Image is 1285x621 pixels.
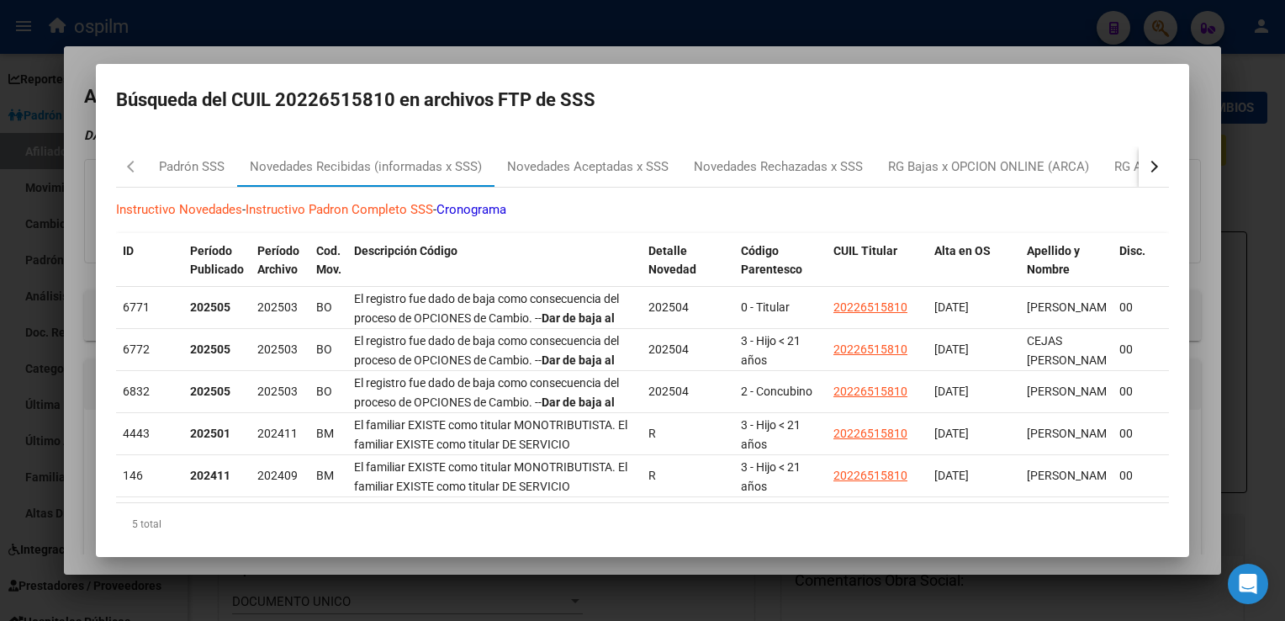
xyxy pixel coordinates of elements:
datatable-header-cell: Descripción Código [347,233,642,307]
a: Instructivo Padron Completo SSS [246,202,433,217]
div: 00 [1119,340,1156,359]
div: 00 [1119,298,1156,317]
strong: 202505 [190,300,230,314]
span: 2 - Concubino [741,385,812,398]
div: 00 [1119,382,1156,401]
span: [PERSON_NAME] [1027,385,1117,398]
div: 5 total [116,503,1169,545]
span: 20226515810 [833,385,907,398]
span: [DATE] [934,469,969,482]
span: BM [316,427,334,440]
span: Período Archivo [257,244,299,277]
span: 202503 [257,300,298,314]
a: Cronograma [436,202,506,217]
div: Novedades Recibidas (informadas x SSS) [250,157,482,177]
datatable-header-cell: Alta en OS [928,233,1020,307]
strong: 202505 [190,342,230,356]
span: 0 - Titular [741,300,790,314]
span: 202504 [648,300,689,314]
span: 146 [123,469,143,482]
span: 20226515810 [833,342,907,356]
span: BO [316,385,332,398]
span: El registro fue dado de baja como consecuencia del proceso de OPCIONES de Cambio. -- -- Periodo d... [354,334,631,405]
span: 4443 [123,427,150,440]
span: 6832 [123,385,150,398]
span: Disc. [1119,244,1145,257]
span: R [648,469,656,482]
span: 202411 [257,427,298,440]
span: [DATE] [934,342,969,356]
span: Apellido y Nombre [1027,244,1080,277]
span: 20226515810 [833,427,907,440]
datatable-header-cell: Apellido y Nombre [1020,233,1113,307]
span: [PERSON_NAME] [1027,469,1117,482]
span: 202503 [257,385,298,398]
span: 3 - Hijo < 21 años [741,334,801,367]
datatable-header-cell: Cierre presentación [1163,233,1256,307]
span: R [648,427,656,440]
span: [DATE] [934,300,969,314]
span: BM [316,469,334,482]
span: CUIL Titular [833,244,897,257]
span: [DATE] [934,427,969,440]
span: El registro fue dado de baja como consecuencia del proceso de OPCIONES de Cambio. -- -- Periodo d... [354,292,631,363]
strong: 202505 [190,385,230,398]
span: 6771 [123,300,150,314]
span: 3 - Hijo < 21 años [741,460,801,493]
span: El registro fue dado de baja como consecuencia del proceso de OPCIONES de Cambio. -- -- Periodo d... [354,376,631,447]
span: [PERSON_NAME] [1027,427,1117,440]
span: Descripción Código [354,244,457,257]
datatable-header-cell: Período Publicado [183,233,251,307]
span: 20226515810 [833,300,907,314]
datatable-header-cell: Detalle Novedad [642,233,734,307]
span: 202504 [648,385,689,398]
strong: 202501 [190,427,230,440]
datatable-header-cell: Cod. Mov. [309,233,347,307]
span: CEJAS [PERSON_NAME] [1027,334,1117,367]
div: 00 [1119,466,1156,486]
span: BO [316,300,332,314]
datatable-header-cell: ID [116,233,183,307]
span: Cod. Mov. [316,244,341,277]
div: Open Intercom Messenger [1228,564,1268,604]
a: Instructivo Novedades [116,202,242,217]
datatable-header-cell: Disc. [1113,233,1163,307]
span: [DATE] [934,385,969,398]
span: Detalle Novedad [648,244,696,277]
span: 202409 [257,469,298,482]
div: Novedades Rechazadas x SSS [694,157,863,177]
p: - - [116,200,1169,220]
datatable-header-cell: CUIL Titular [827,233,928,307]
span: 20226515810 [833,469,907,482]
span: [PERSON_NAME] [1027,300,1117,314]
datatable-header-cell: Código Parentesco [734,233,827,307]
strong: 202411 [190,469,230,482]
div: Novedades Aceptadas x SSS [507,157,669,177]
div: 00 [1119,424,1156,443]
span: 3 - Hijo < 21 años [741,418,801,451]
span: 202504 [648,342,689,356]
span: Código Parentesco [741,244,802,277]
span: ID [123,244,134,257]
div: RG Bajas x OPCION ONLINE (ARCA) [888,157,1089,177]
div: Padrón SSS [159,157,225,177]
span: BO [316,342,332,356]
span: 202503 [257,342,298,356]
div: RG Altas x OPCION (papel) [1114,157,1263,177]
span: 6772 [123,342,150,356]
span: Período Publicado [190,244,244,277]
datatable-header-cell: Período Archivo [251,233,309,307]
h2: Búsqueda del CUIL 20226515810 en archivos FTP de SSS [116,84,1169,116]
span: Alta en OS [934,244,991,257]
